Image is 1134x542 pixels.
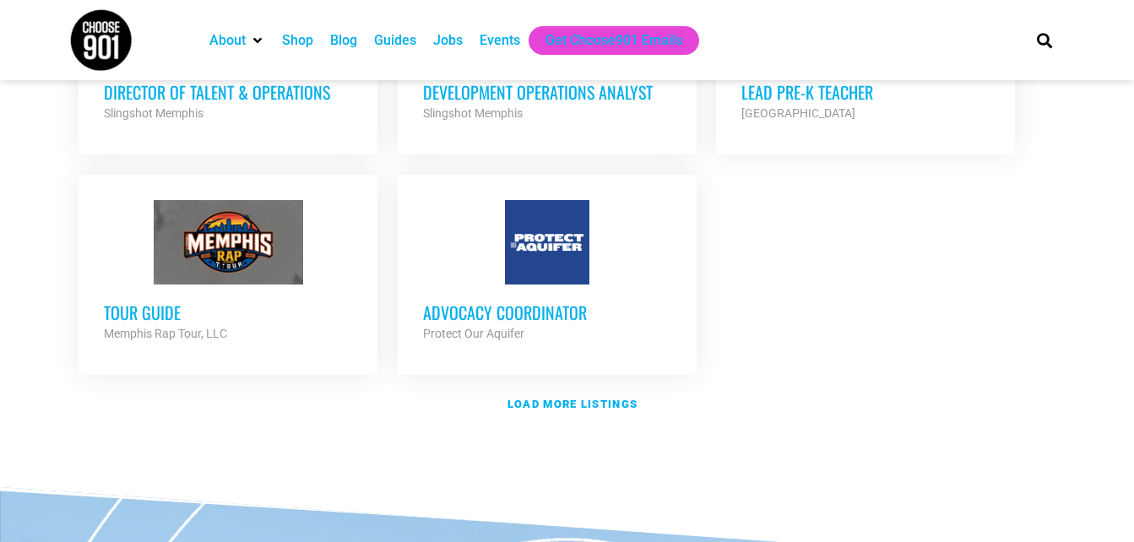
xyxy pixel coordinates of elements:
nav: Main nav [201,26,1008,55]
a: Guides [374,30,416,51]
h3: Tour Guide [104,301,352,323]
a: Get Choose901 Emails [545,30,682,51]
a: Shop [282,30,313,51]
strong: Memphis Rap Tour, LLC [104,327,227,340]
strong: [GEOGRAPHIC_DATA] [741,106,855,120]
h3: Advocacy Coordinator [423,301,671,323]
a: Blog [330,30,357,51]
a: About [209,30,246,51]
a: Advocacy Coordinator Protect Our Aquifer [398,175,697,369]
a: Load more listings [69,385,1066,424]
div: Search [1030,26,1058,54]
h3: Development Operations Analyst [423,81,671,103]
a: Tour Guide Memphis Rap Tour, LLC [79,175,377,369]
h3: Lead Pre-K Teacher [741,81,990,103]
strong: Slingshot Memphis [423,106,523,120]
a: Events [480,30,520,51]
div: About [201,26,274,55]
strong: Load more listings [507,398,638,410]
a: Jobs [433,30,463,51]
strong: Slingshot Memphis [104,106,203,120]
h3: Director of Talent & Operations [104,81,352,103]
strong: Protect Our Aquifer [423,327,524,340]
